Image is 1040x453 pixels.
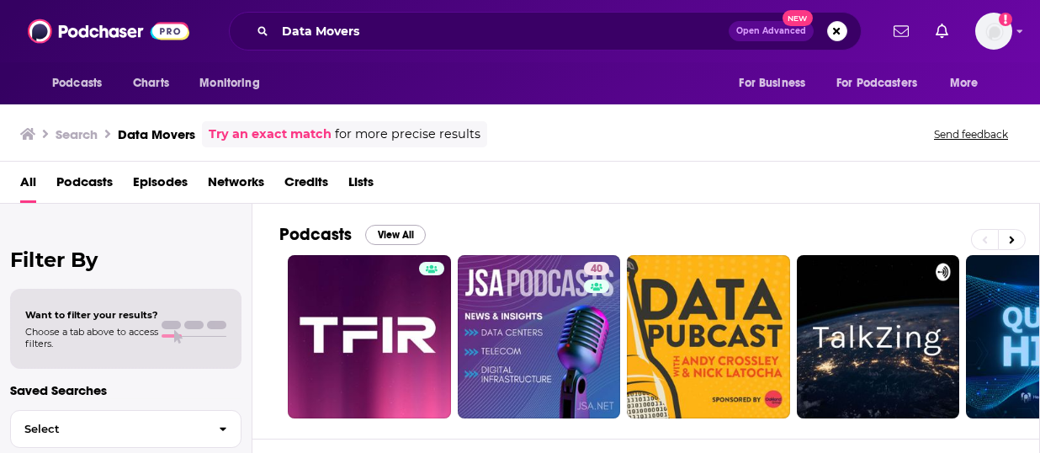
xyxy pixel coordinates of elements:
[10,382,241,398] p: Saved Searches
[25,326,158,349] span: Choose a tab above to access filters.
[188,67,281,99] button: open menu
[739,72,805,95] span: For Business
[56,168,113,203] a: Podcasts
[929,17,955,45] a: Show notifications dropdown
[335,125,480,144] span: for more precise results
[999,13,1012,26] svg: Add a profile image
[975,13,1012,50] span: Logged in as bkmartin
[229,12,862,51] div: Search podcasts, credits, & more...
[133,72,169,95] span: Charts
[975,13,1012,50] button: Show profile menu
[118,126,195,142] h3: Data Movers
[40,67,124,99] button: open menu
[348,168,374,203] a: Lists
[275,18,729,45] input: Search podcasts, credits, & more...
[52,72,102,95] span: Podcasts
[208,168,264,203] a: Networks
[836,72,917,95] span: For Podcasters
[929,127,1013,141] button: Send feedback
[736,27,806,35] span: Open Advanced
[950,72,979,95] span: More
[279,224,426,245] a: PodcastsView All
[28,15,189,47] img: Podchaser - Follow, Share and Rate Podcasts
[365,225,426,245] button: View All
[279,224,352,245] h2: Podcasts
[887,17,915,45] a: Show notifications dropdown
[20,168,36,203] a: All
[975,13,1012,50] img: User Profile
[727,67,826,99] button: open menu
[729,21,814,41] button: Open AdvancedNew
[11,424,205,434] span: Select
[783,10,813,26] span: New
[584,262,609,275] a: 40
[938,67,1000,99] button: open menu
[591,261,602,278] span: 40
[209,125,332,144] a: Try an exact match
[133,168,188,203] a: Episodes
[284,168,328,203] a: Credits
[825,67,942,99] button: open menu
[56,126,98,142] h3: Search
[458,255,621,418] a: 40
[199,72,259,95] span: Monitoring
[10,410,241,448] button: Select
[122,67,179,99] a: Charts
[25,309,158,321] span: Want to filter your results?
[10,248,241,272] h2: Filter By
